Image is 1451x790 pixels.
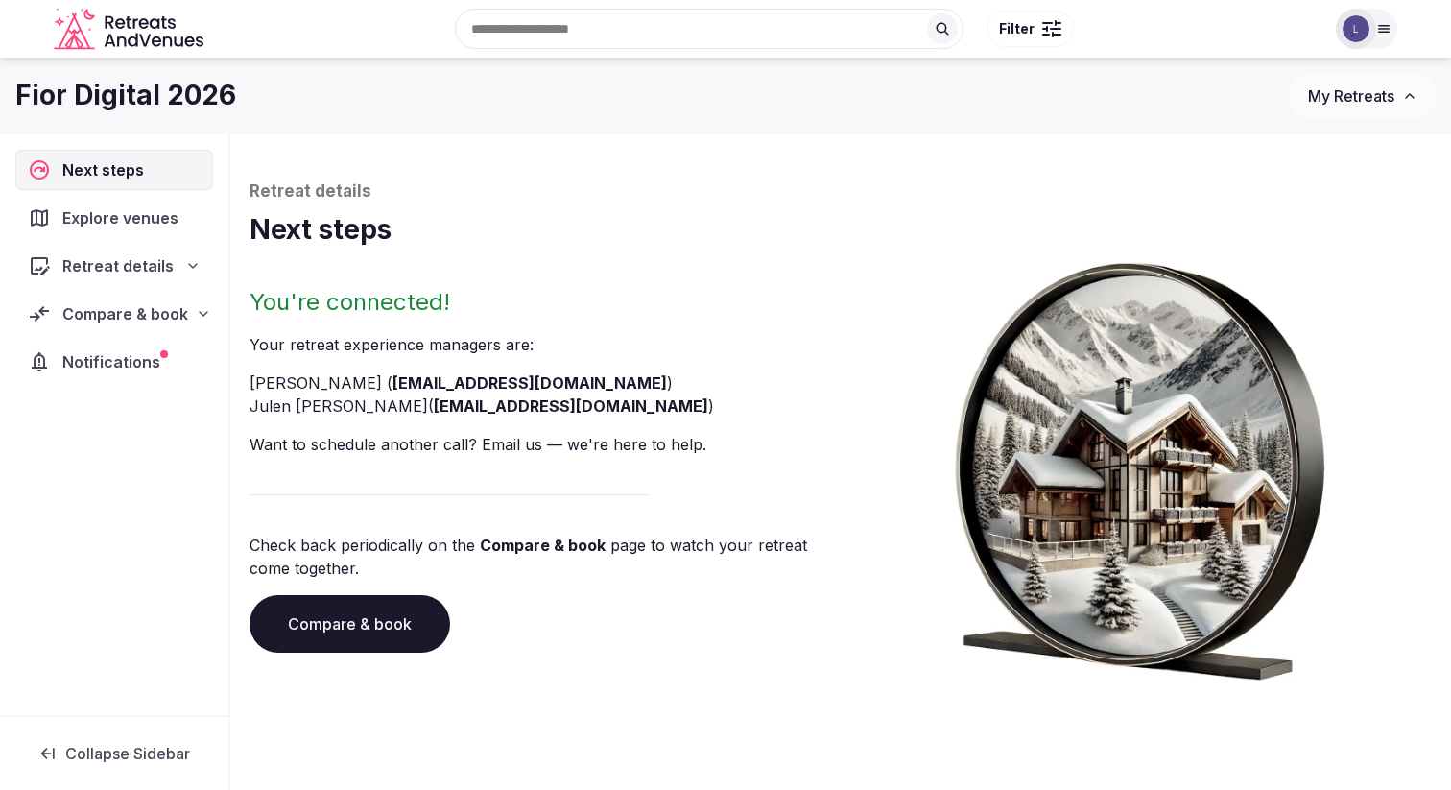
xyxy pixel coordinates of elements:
[15,342,213,382] a: Notifications
[15,732,213,775] button: Collapse Sidebar
[1290,72,1436,120] button: My Retreats
[1343,15,1369,42] img: Luke Fujii
[250,287,833,318] h2: You're connected!
[65,744,190,763] span: Collapse Sidebar
[250,595,450,653] a: Compare & book
[62,158,152,181] span: Next steps
[987,11,1074,47] button: Filter
[15,198,213,238] a: Explore venues
[54,8,207,51] svg: Retreats and Venues company logo
[1308,86,1394,106] span: My Retreats
[15,77,236,114] h1: Fior Digital 2026
[250,333,833,356] p: Your retreat experience manager s are :
[434,396,708,416] a: [EMAIL_ADDRESS][DOMAIN_NAME]
[250,433,833,456] p: Want to schedule another call? Email us — we're here to help.
[250,395,833,418] li: Julen [PERSON_NAME] ( )
[999,19,1035,38] span: Filter
[15,150,213,190] a: Next steps
[62,206,186,229] span: Explore venues
[54,8,207,51] a: Visit the homepage
[250,211,1432,249] h1: Next steps
[250,371,833,395] li: [PERSON_NAME] ( )
[392,373,667,393] a: [EMAIL_ADDRESS][DOMAIN_NAME]
[250,180,1432,203] p: Retreat details
[480,536,606,555] a: Compare & book
[250,534,833,580] p: Check back periodically on the page to watch your retreat come together.
[62,254,174,277] span: Retreat details
[62,302,188,325] span: Compare & book
[925,249,1355,681] img: Winter chalet retreat in picture frame
[62,350,168,373] span: Notifications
